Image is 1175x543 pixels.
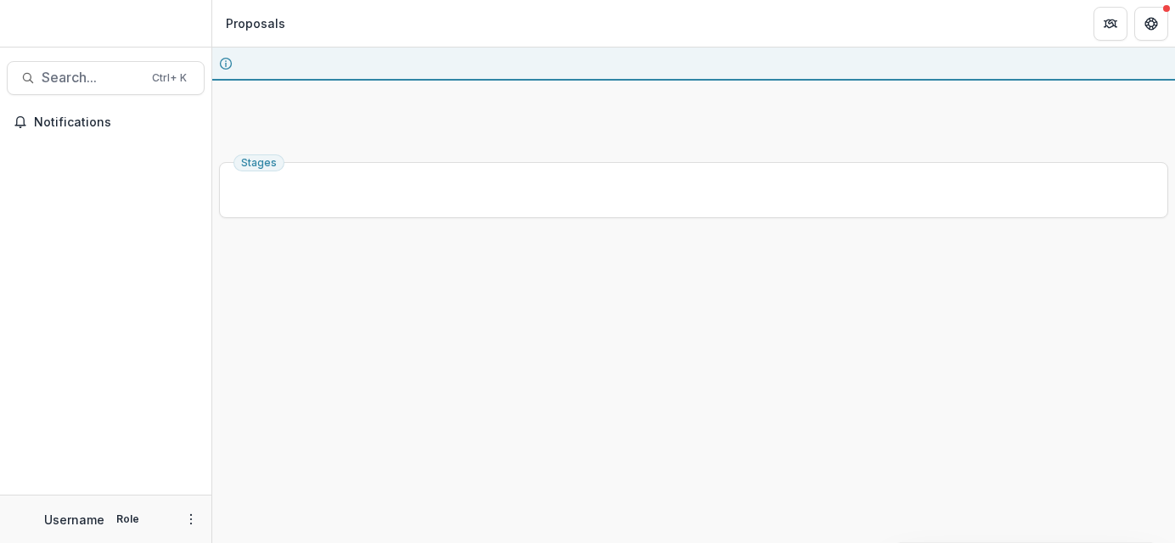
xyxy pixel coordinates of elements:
div: Ctrl + K [149,69,190,87]
button: More [181,509,201,529]
span: Search... [42,70,142,86]
div: Proposals [226,14,285,32]
button: Get Help [1134,7,1168,41]
button: Notifications [7,109,205,136]
button: Partners [1093,7,1127,41]
button: Search... [7,61,205,95]
p: Role [111,512,144,527]
nav: breadcrumb [219,11,292,36]
p: Username [44,511,104,529]
span: Notifications [34,115,198,130]
span: Stages [241,157,277,169]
